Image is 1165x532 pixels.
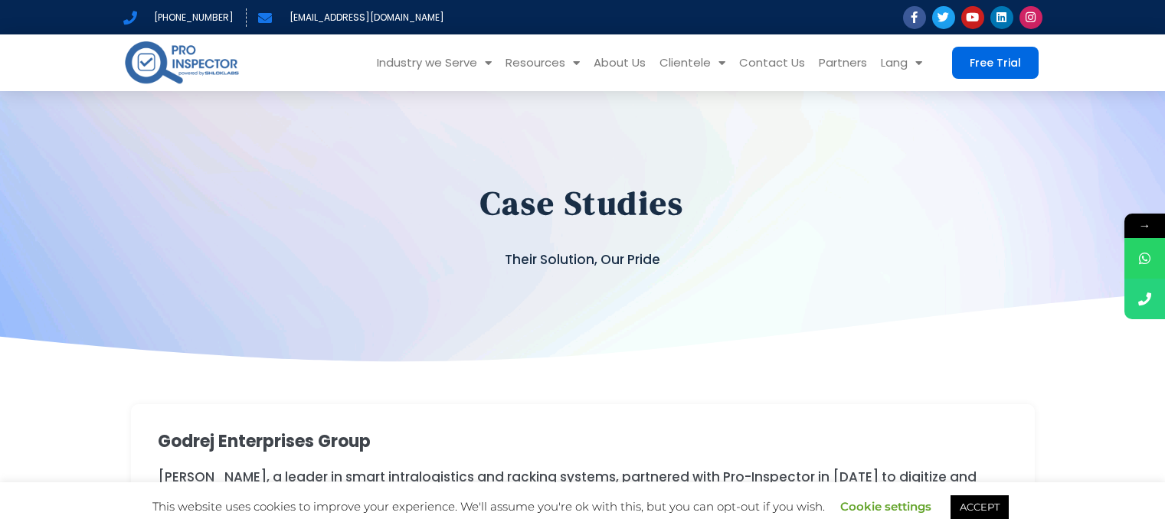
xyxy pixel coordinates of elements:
[258,8,444,27] a: [EMAIL_ADDRESS][DOMAIN_NAME]
[952,47,1039,79] a: Free Trial
[587,34,653,91] a: About Us
[131,246,1035,273] div: Their Solution, Our Pride
[1124,214,1165,238] span: →
[370,34,499,91] a: Industry we Serve
[732,34,812,91] a: Contact Us
[840,499,931,514] a: Cookie settings
[123,38,241,86] img: pro-inspector-logo
[158,431,1008,452] h2: Godrej Enterprises Group
[264,34,929,91] nav: Menu
[499,34,587,91] a: Resources
[158,468,977,501] span: [PERSON_NAME], a leader in smart intralogistics and racking systems, partnered with Pro-Inspector...
[131,175,1035,230] h1: Case Studies
[150,8,234,27] span: [PHONE_NUMBER]
[286,8,444,27] span: [EMAIL_ADDRESS][DOMAIN_NAME]
[812,34,874,91] a: Partners
[874,34,929,91] a: Lang
[951,495,1009,519] a: ACCEPT
[152,499,1013,514] span: This website uses cookies to improve your experience. We'll assume you're ok with this, but you c...
[970,57,1021,68] span: Free Trial
[653,34,732,91] a: Clientele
